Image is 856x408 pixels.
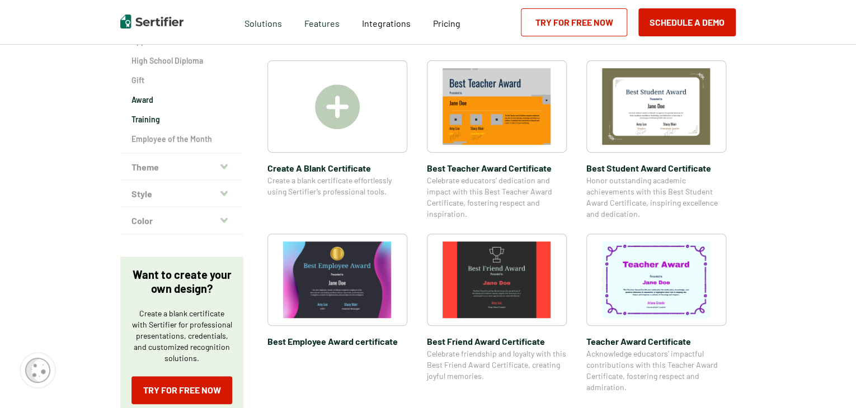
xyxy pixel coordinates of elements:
a: High School Diploma [131,55,232,67]
button: Theme [120,154,243,181]
a: Integrations [362,15,411,29]
a: Employee of the Month [131,134,232,145]
span: Integrations [362,18,411,29]
iframe: Chat Widget [800,354,856,408]
span: Solutions [244,15,282,29]
span: Best Student Award Certificate​ [586,161,726,175]
a: Try for Free Now [521,8,627,36]
span: Celebrate friendship and loyalty with this Best Friend Award Certificate, creating joyful memories. [427,348,567,382]
a: Best Employee Award certificate​Best Employee Award certificate​ [267,234,407,393]
span: Celebrate educators’ dedication and impact with this Best Teacher Award Certificate, fostering re... [427,175,567,220]
span: Create A Blank Certificate [267,161,407,175]
button: Schedule a Demo [638,8,736,36]
img: Best Student Award Certificate​ [602,68,711,145]
img: Best Friend Award Certificate​ [443,241,551,318]
img: Cookie Popup Icon [25,358,50,383]
span: Teacher Award Certificate [586,334,726,348]
a: Teacher Award CertificateTeacher Award CertificateAcknowledge educators’ impactful contributions ... [586,234,726,393]
a: Training [131,114,232,125]
span: Pricing [433,18,460,29]
a: Try for Free Now [131,376,232,404]
span: Best Friend Award Certificate​ [427,334,567,348]
span: Best Employee Award certificate​ [267,334,407,348]
img: Best Teacher Award Certificate​ [443,68,551,145]
a: Pricing [433,15,460,29]
p: Create a blank certificate with Sertifier for professional presentations, credentials, and custom... [131,308,232,364]
a: Best Student Award Certificate​Best Student Award Certificate​Honor outstanding academic achievem... [586,60,726,220]
img: Teacher Award Certificate [602,241,711,318]
a: Best Friend Award Certificate​Best Friend Award Certificate​Celebrate friendship and loyalty with... [427,234,567,393]
button: Color [120,207,243,234]
img: Sertifier | Digital Credentialing Platform [120,15,184,29]
button: Style [120,181,243,207]
p: Want to create your own design? [131,268,232,296]
span: Features [304,15,340,29]
span: Create a blank certificate effortlessly using Sertifier’s professional tools. [267,175,407,197]
img: Create A Blank Certificate [315,84,360,129]
a: Award [131,94,232,106]
img: Best Employee Award certificate​ [283,241,392,318]
span: Best Teacher Award Certificate​ [427,161,567,175]
span: Honor outstanding academic achievements with this Best Student Award Certificate, inspiring excel... [586,175,726,220]
span: Acknowledge educators’ impactful contributions with this Teacher Award Certificate, fostering res... [586,348,726,393]
a: Best Teacher Award Certificate​Best Teacher Award Certificate​Celebrate educators’ dedication and... [427,60,567,220]
a: Gift [131,75,232,86]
